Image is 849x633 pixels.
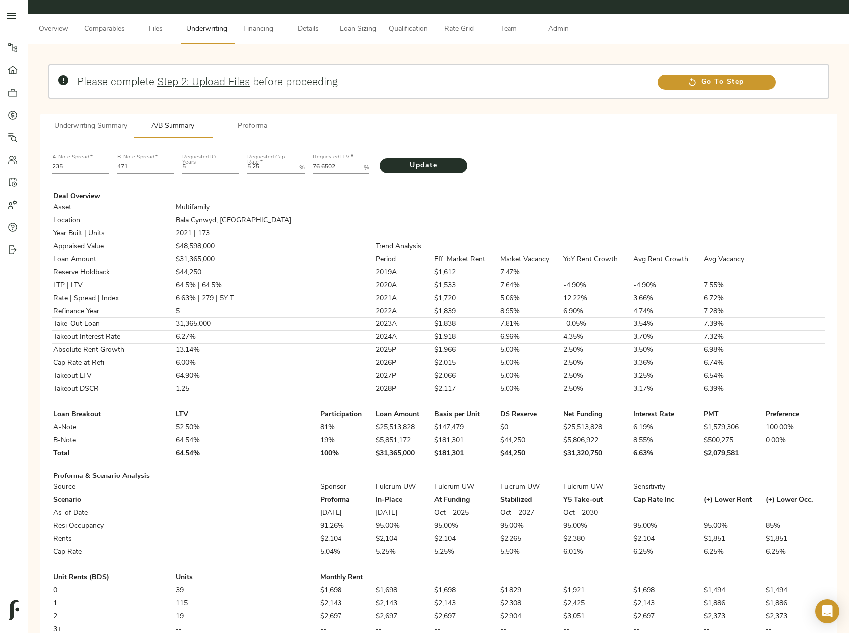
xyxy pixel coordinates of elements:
td: 2025P [374,344,433,357]
span: Financing [239,23,277,36]
td: $1,698 [632,584,702,597]
td: $1,886 [703,597,765,610]
td: $1,921 [562,584,632,597]
p: % [364,163,369,172]
td: $1,698 [433,584,499,597]
span: Qualification [389,23,428,36]
td: 0 [52,584,174,597]
td: 5.04% [319,546,375,559]
td: 13.14% [174,344,319,357]
td: $500,275 [703,434,765,447]
a: Go To Step [658,75,776,90]
td: $0 [499,421,562,434]
span: Proforma [219,120,287,133]
td: Y5 Take-out [562,494,632,507]
td: 7.47% [499,266,562,279]
td: Participation [319,408,375,421]
td: 8.95% [499,305,562,318]
td: 2020A [374,279,433,292]
td: 100% [319,447,375,460]
td: $2,380 [562,533,632,546]
td: 2 [52,610,174,623]
td: Proforma & Scenario Analysis [52,473,174,481]
td: 12.22% [562,292,632,305]
td: 2019A [374,266,433,279]
td: (+) Lower Rent [703,494,765,507]
td: 2.50% [562,370,632,383]
td: Loan Amount [374,408,433,421]
td: Fulcrum UW [562,481,632,494]
td: [DATE] [374,507,433,520]
img: logo [9,600,19,620]
td: 1 [52,597,174,610]
td: 6.25% [632,546,702,559]
label: Requested Cap Rate [247,155,290,166]
td: Source [52,481,174,494]
td: Net Funding [562,408,632,421]
td: $2,143 [374,597,433,610]
td: $1,698 [374,584,433,597]
td: $1,886 [765,597,825,610]
td: Refinance Year [52,305,174,318]
td: -4.90% [632,279,702,292]
td: 2.50% [562,357,632,370]
td: 6.27% [174,331,319,344]
span: A/B Summary [139,120,207,133]
td: 6.54% [703,370,765,383]
td: 3.25% [632,370,702,383]
td: 2021A [374,292,433,305]
td: 5.00% [499,357,562,370]
td: 6.63% | 279 | 5Y T [174,292,319,305]
td: Asset [52,201,174,214]
td: Appraised Value [52,240,174,253]
td: $3,051 [562,610,632,623]
td: $1,698 [319,584,375,597]
td: $1,851 [703,533,765,546]
span: Overview [34,23,72,36]
td: $5,806,922 [562,434,632,447]
td: 95.00% [374,520,433,533]
td: 7.81% [499,318,562,331]
span: Underwriting [186,23,227,36]
td: Eff. Market Rent [433,253,499,266]
td: 64.90% [174,370,319,383]
td: $1,533 [433,279,499,292]
td: $2,104 [374,533,433,546]
td: 4.35% [562,331,632,344]
td: 6.25% [703,546,765,559]
td: 52.50% [174,421,319,434]
td: Deal Overview [52,192,174,201]
td: -4.90% [562,279,632,292]
span: Loan Sizing [339,23,377,36]
td: Basis per Unit [433,408,499,421]
td: Resi Occupancy [52,520,174,533]
td: 3.17% [632,383,702,396]
td: 95.00% [632,520,702,533]
td: $181,301 [433,434,499,447]
td: 2.50% [562,383,632,396]
td: 4.74% [632,305,702,318]
td: $2,697 [374,610,433,623]
td: 6.25% [765,546,825,559]
td: $2,015 [433,357,499,370]
td: YoY Rent Growth [562,253,632,266]
td: 64.5% | 64.5% [174,279,319,292]
td: 6.39% [703,383,765,396]
td: 95.00% [703,520,765,533]
td: $1,839 [433,305,499,318]
td: LTP | LTV [52,279,174,292]
td: 64.54% [174,447,319,460]
td: Cap Rate Inc [632,494,702,507]
td: $2,697 [632,610,702,623]
td: $25,513,828 [374,421,433,434]
td: 2027P [374,370,433,383]
td: 2021 | 173 [174,227,319,240]
td: 5.25% [374,546,433,559]
td: Sensitivity [632,481,702,494]
td: $2,265 [499,533,562,546]
td: Year Built | Units [52,227,174,240]
span: Update [390,160,457,172]
td: 1.25 [174,383,319,396]
td: $2,143 [319,597,375,610]
td: At Funding [433,494,499,507]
